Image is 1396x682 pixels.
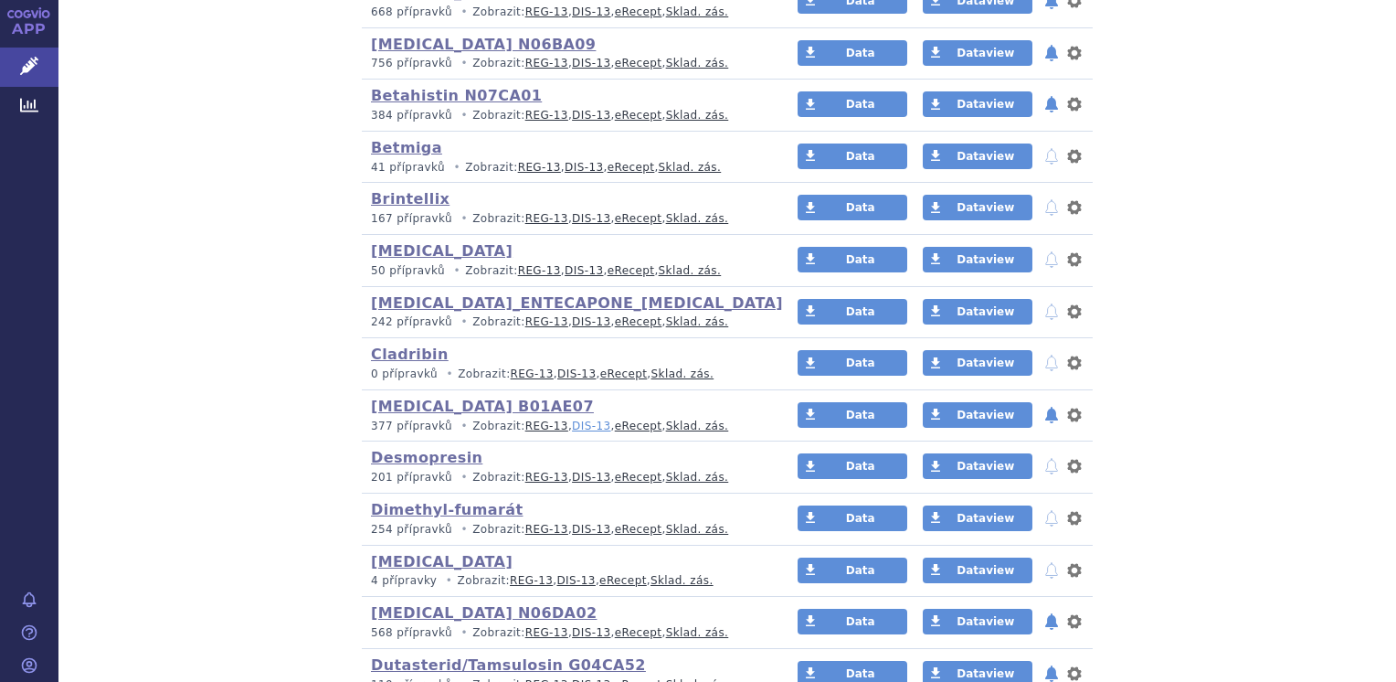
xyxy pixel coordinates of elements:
[923,506,1032,531] a: Dataview
[525,5,568,18] a: REG-13
[456,625,472,641] i: •
[371,604,597,622] a: [MEDICAL_DATA] N06DA02
[456,211,472,227] i: •
[615,523,662,536] a: eRecept
[600,368,648,380] a: eRecept
[1065,42,1084,64] button: nastavení
[371,470,763,485] p: Zobrazit: , , ,
[846,409,875,421] span: Data
[525,420,568,432] a: REG-13
[525,315,568,328] a: REG-13
[957,512,1014,525] span: Dataview
[565,264,603,277] a: DIS-13
[371,139,442,156] a: Betmiga
[371,264,445,277] span: 50 přípravků
[371,573,763,589] p: Zobrazit: , , ,
[371,109,452,122] span: 384 přípravků
[615,109,662,122] a: eRecept
[923,609,1032,634] a: Dataview
[957,357,1014,369] span: Dataview
[371,36,596,53] a: [MEDICAL_DATA] N06BA09
[371,263,763,279] p: Zobrazit: , , ,
[1042,507,1061,529] button: notifikace
[371,574,437,587] span: 4 přípravky
[1065,301,1084,323] button: nastavení
[666,420,729,432] a: Sklad. zás.
[923,558,1032,583] a: Dataview
[615,420,662,432] a: eRecept
[572,471,610,484] a: DIS-13
[456,470,472,485] i: •
[666,212,729,225] a: Sklad. zás.
[371,420,452,432] span: 377 přípravků
[666,315,729,328] a: Sklad. zás.
[456,108,472,123] i: •
[923,299,1032,325] a: Dataview
[846,201,875,214] span: Data
[572,212,610,225] a: DIS-13
[371,57,452,69] span: 756 přípravků
[371,523,452,536] span: 254 přípravků
[525,109,568,122] a: REG-13
[666,5,729,18] a: Sklad. zás.
[846,150,875,163] span: Data
[798,350,907,376] a: Data
[923,350,1032,376] a: Dataview
[371,367,763,382] p: Zobrazit: , , ,
[371,419,763,434] p: Zobrazit: , , ,
[371,161,445,174] span: 41 přípravků
[957,201,1014,214] span: Dataview
[371,314,763,330] p: Zobrazit: , , ,
[556,574,595,587] a: DIS-13
[798,40,907,66] a: Data
[557,368,596,380] a: DIS-13
[525,626,568,639] a: REG-13
[798,195,907,220] a: Data
[1065,145,1084,167] button: nastavení
[456,522,472,538] i: •
[798,506,907,531] a: Data
[957,460,1014,473] span: Dataview
[798,299,907,325] a: Data
[798,558,907,583] a: Data
[371,56,763,71] p: Zobrazit: , , ,
[1065,93,1084,115] button: nastavení
[1065,197,1084,218] button: nastavení
[608,161,655,174] a: eRecept
[659,161,722,174] a: Sklad. zás.
[510,574,553,587] a: REG-13
[525,57,568,69] a: REG-13
[525,471,568,484] a: REG-13
[957,564,1014,577] span: Dataview
[371,553,513,570] a: [MEDICAL_DATA]
[1065,559,1084,581] button: nastavení
[650,574,714,587] a: Sklad. zás.
[1042,249,1061,271] button: notifikace
[456,56,472,71] i: •
[615,57,662,69] a: eRecept
[1065,404,1084,426] button: nastavení
[371,212,452,225] span: 167 přípravků
[371,87,542,104] a: Betahistin N07CA01
[456,314,472,330] i: •
[525,212,568,225] a: REG-13
[1042,301,1061,323] button: notifikace
[615,626,662,639] a: eRecept
[615,212,662,225] a: eRecept
[371,626,452,639] span: 568 přípravků
[449,160,465,176] i: •
[371,5,452,18] span: 668 přípravků
[798,609,907,634] a: Data
[371,5,763,20] p: Zobrazit: , , ,
[923,453,1032,479] a: Dataview
[371,294,783,312] a: [MEDICAL_DATA]_ENTECAPONE_[MEDICAL_DATA]
[518,161,561,174] a: REG-13
[957,98,1014,111] span: Dataview
[371,368,438,380] span: 0 přípravků
[371,471,452,484] span: 201 přípravků
[441,367,458,382] i: •
[518,264,561,277] a: REG-13
[1042,455,1061,477] button: notifikace
[1042,145,1061,167] button: notifikace
[565,161,603,174] a: DIS-13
